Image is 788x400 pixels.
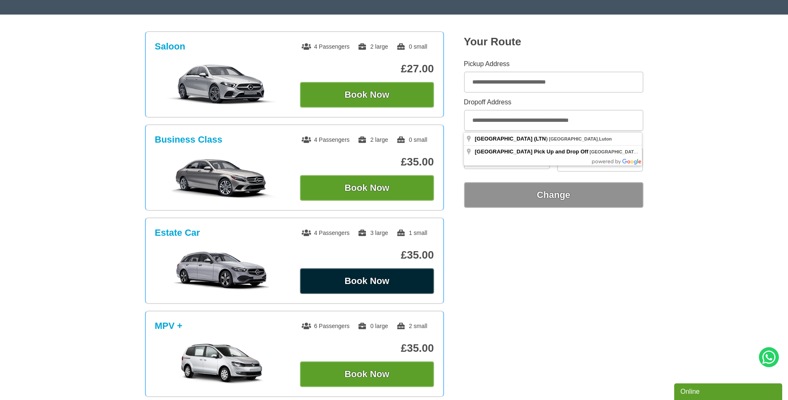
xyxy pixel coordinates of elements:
label: Pickup Address [464,61,643,67]
h3: Saloon [155,41,185,52]
span: ) [475,136,549,142]
p: £35.00 [300,249,434,262]
span: , [589,149,652,154]
button: Book Now [300,82,434,108]
img: Saloon [159,64,284,105]
p: £35.00 [300,156,434,168]
span: [GEOGRAPHIC_DATA] Pick Up and Drop Off [475,148,588,155]
span: [GEOGRAPHIC_DATA] (LTN [475,136,546,142]
span: 4 Passengers [302,230,350,236]
span: 1 small [396,230,427,236]
span: 0 large [358,323,388,329]
label: Dropoff Address [464,99,643,106]
p: £27.00 [300,62,434,75]
img: Estate Car [159,250,284,291]
span: , [549,136,612,141]
span: 3 large [358,230,388,236]
iframe: chat widget [674,382,784,400]
span: 0 small [396,136,427,143]
h2: Your Route [464,35,643,48]
button: Book Now [300,361,434,387]
span: [GEOGRAPHIC_DATA] [549,136,598,141]
button: Change [464,182,643,208]
h3: Business Class [155,134,223,145]
h3: MPV + [155,321,183,331]
span: 2 large [358,136,388,143]
span: Luton [599,136,612,141]
span: [GEOGRAPHIC_DATA] [589,149,638,154]
h3: Estate Car [155,227,200,238]
span: 2 small [396,323,427,329]
span: 4 Passengers [302,136,350,143]
span: 6 Passengers [302,323,350,329]
span: 4 Passengers [302,43,350,50]
button: Book Now [300,268,434,294]
span: 0 small [396,43,427,50]
img: MPV + [159,343,284,385]
button: Book Now [300,175,434,201]
span: Luton [640,149,653,154]
img: Business Class [159,157,284,198]
span: 2 large [358,43,388,50]
p: £35.00 [300,342,434,355]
